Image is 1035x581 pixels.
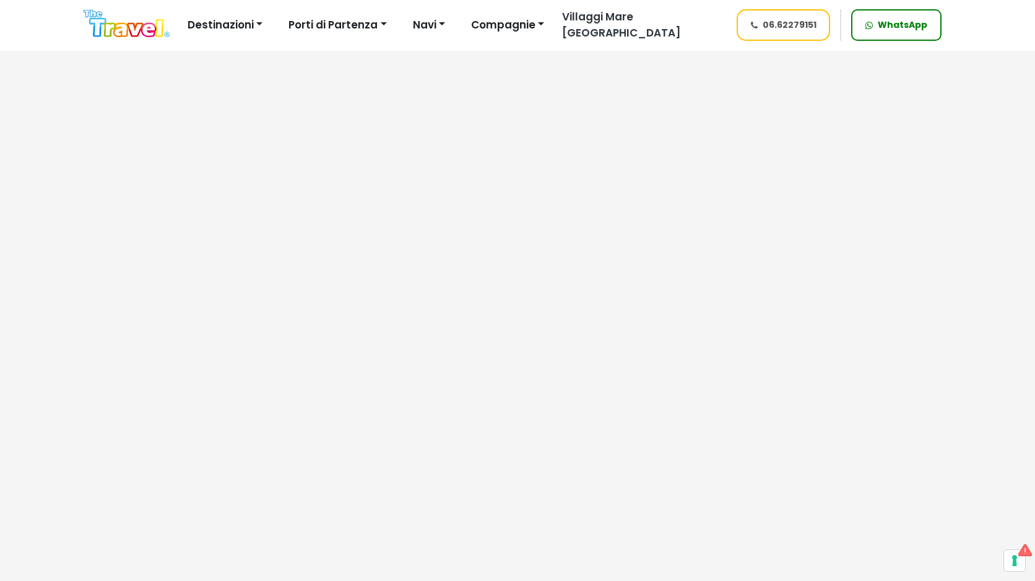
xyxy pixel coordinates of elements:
[463,13,552,38] button: Compagnie
[562,9,681,40] span: Villaggi Mare [GEOGRAPHIC_DATA]
[851,9,942,41] a: WhatsApp
[180,13,271,38] button: Destinazioni
[280,13,394,38] button: Porti di Partenza
[763,19,816,32] span: 06.62279151
[737,9,831,41] a: 06.62279151
[405,13,453,38] button: Navi
[84,10,170,38] img: Logo The Travel
[878,19,927,32] span: WhatsApp
[552,9,725,41] a: Villaggi Mare [GEOGRAPHIC_DATA]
